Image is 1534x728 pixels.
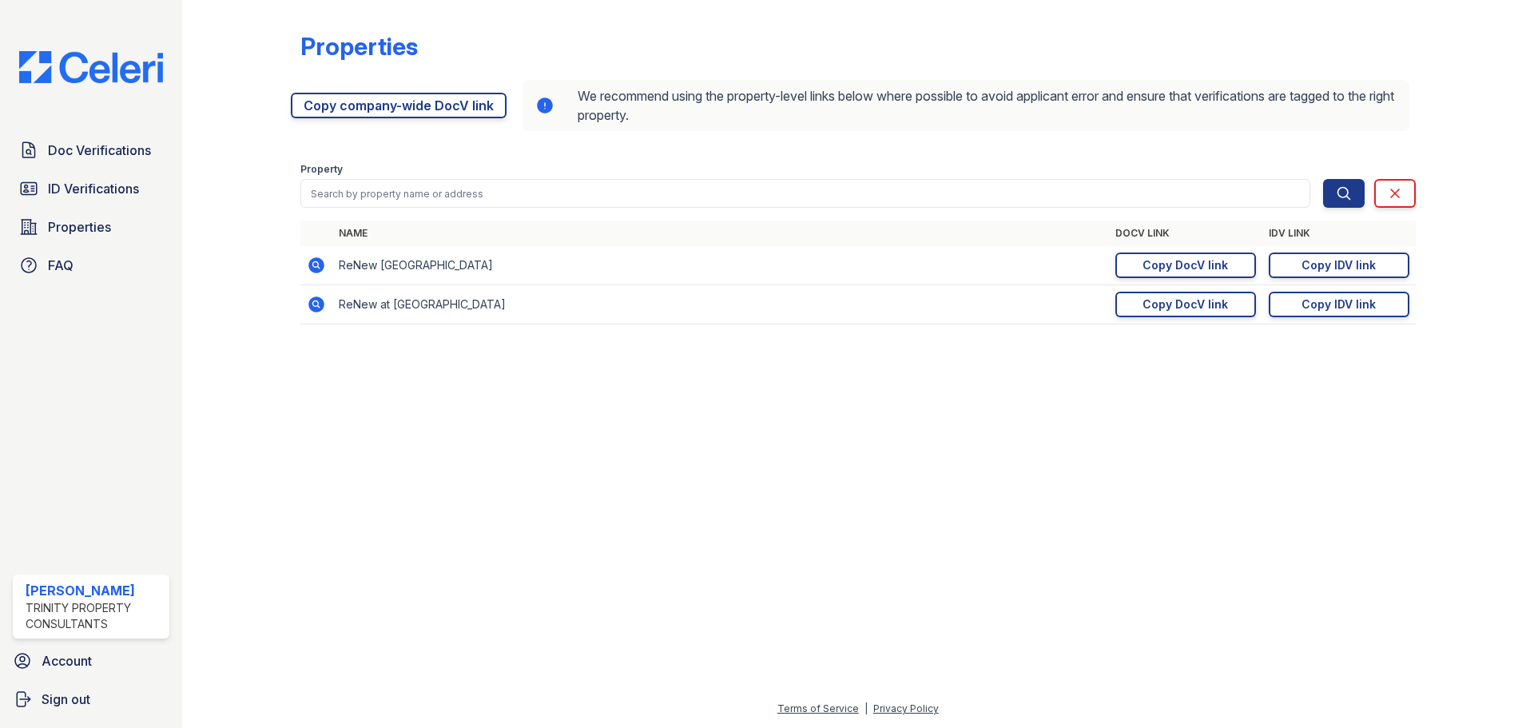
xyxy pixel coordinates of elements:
[48,217,111,237] span: Properties
[13,173,169,205] a: ID Verifications
[300,179,1310,208] input: Search by property name or address
[13,134,169,166] a: Doc Verifications
[300,32,418,61] div: Properties
[13,249,169,281] a: FAQ
[1115,253,1256,278] a: Copy DocV link
[1302,257,1376,273] div: Copy IDV link
[48,141,151,160] span: Doc Verifications
[864,702,868,714] div: |
[13,211,169,243] a: Properties
[42,651,92,670] span: Account
[48,256,74,275] span: FAQ
[1302,296,1376,312] div: Copy IDV link
[300,163,343,176] label: Property
[1115,292,1256,317] a: Copy DocV link
[6,683,176,715] a: Sign out
[1269,253,1409,278] a: Copy IDV link
[26,581,163,600] div: [PERSON_NAME]
[523,80,1409,131] div: We recommend using the property-level links below where possible to avoid applicant error and ens...
[26,600,163,632] div: Trinity Property Consultants
[291,93,507,118] a: Copy company-wide DocV link
[42,690,90,709] span: Sign out
[1262,221,1416,246] th: IDV Link
[332,285,1109,324] td: ReNew at [GEOGRAPHIC_DATA]
[332,221,1109,246] th: Name
[1269,292,1409,317] a: Copy IDV link
[6,645,176,677] a: Account
[777,702,859,714] a: Terms of Service
[1143,257,1228,273] div: Copy DocV link
[1143,296,1228,312] div: Copy DocV link
[873,702,939,714] a: Privacy Policy
[6,51,176,83] img: CE_Logo_Blue-a8612792a0a2168367f1c8372b55b34899dd931a85d93a1a3d3e32e68fde9ad4.png
[48,179,139,198] span: ID Verifications
[1109,221,1262,246] th: DocV Link
[332,246,1109,285] td: ReNew [GEOGRAPHIC_DATA]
